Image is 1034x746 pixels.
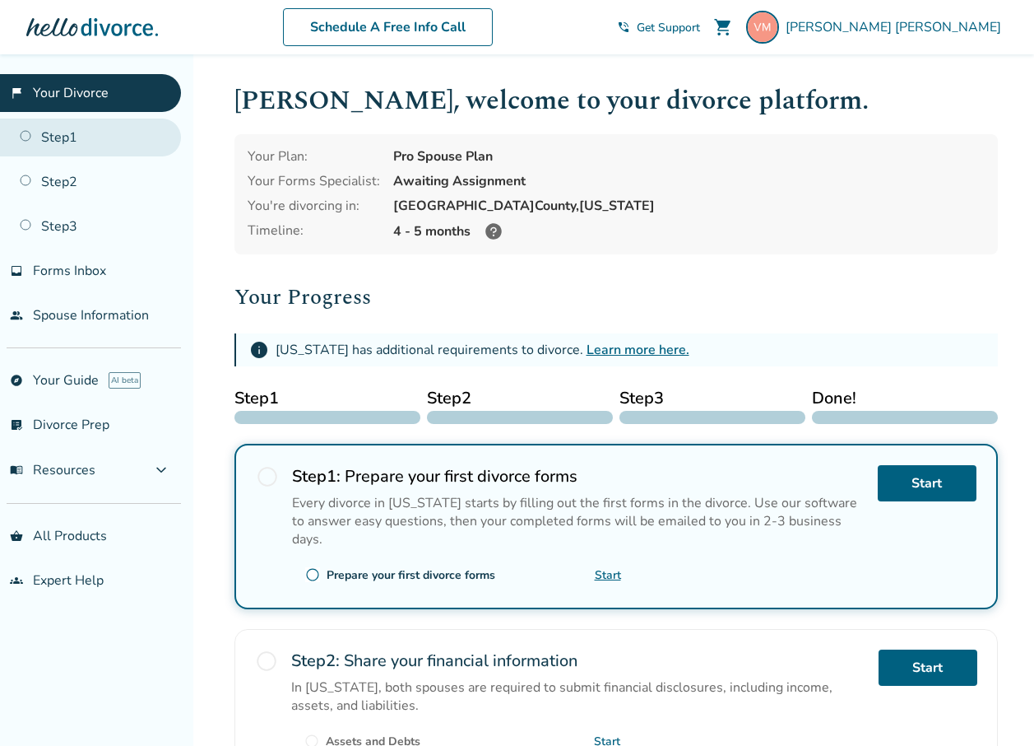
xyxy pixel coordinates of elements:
a: Start [595,567,621,583]
a: Start [878,465,976,501]
span: Step 3 [619,386,805,411]
div: Your Forms Specialist: [248,172,380,190]
div: Your Plan: [248,147,380,166]
span: radio_button_unchecked [256,465,279,488]
a: Learn more here. [587,341,689,359]
span: menu_book [10,464,23,477]
div: Every divorce in [US_STATE] starts by filling out the first forms in the divorce. Use our softwar... [292,494,865,548]
div: Pro Spouse Plan [393,147,985,166]
h2: Prepare your first divorce forms [292,465,865,487]
div: Awaiting Assignment [393,172,985,190]
span: shopping_cart [713,17,733,37]
span: Done! [812,386,998,411]
span: people [10,309,23,322]
span: Resources [10,461,95,479]
a: Start [879,650,977,686]
strong: Step 1 : [292,465,341,487]
a: Schedule A Free Info Call [283,8,493,46]
span: Get Support [637,20,700,35]
span: groups [10,574,23,587]
h1: [PERSON_NAME] , welcome to your divorce platform. [234,81,998,121]
div: [US_STATE] has additional requirements to divorce. [276,341,689,359]
img: v_verde1@hotmail.com [746,11,779,44]
div: 4 - 5 months [393,221,985,241]
span: info [249,340,269,360]
div: In [US_STATE], both spouses are required to submit financial disclosures, including income, asset... [291,678,865,715]
span: phone_in_talk [617,21,630,34]
span: expand_more [151,460,171,480]
span: Forms Inbox [33,262,106,280]
a: phone_in_talkGet Support [617,20,700,35]
strong: Step 2 : [291,650,340,672]
h2: Your Progress [234,281,998,314]
span: list_alt_check [10,418,23,431]
span: Step 1 [234,386,420,411]
div: You're divorcing in: [248,197,380,215]
span: AI beta [109,372,141,389]
iframe: Chat Widget [952,667,1034,746]
span: radio_button_unchecked [305,567,320,582]
span: inbox [10,264,23,277]
span: radio_button_unchecked [255,650,278,673]
span: explore [10,374,23,387]
div: [GEOGRAPHIC_DATA] County, [US_STATE] [393,197,985,215]
span: shopping_basket [10,529,23,543]
span: Step 2 [427,386,613,411]
span: [PERSON_NAME] [PERSON_NAME] [786,18,1008,36]
h2: Share your financial information [291,650,865,672]
span: flag_2 [10,86,23,100]
div: Prepare your first divorce forms [327,567,495,583]
div: Timeline: [248,221,380,241]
